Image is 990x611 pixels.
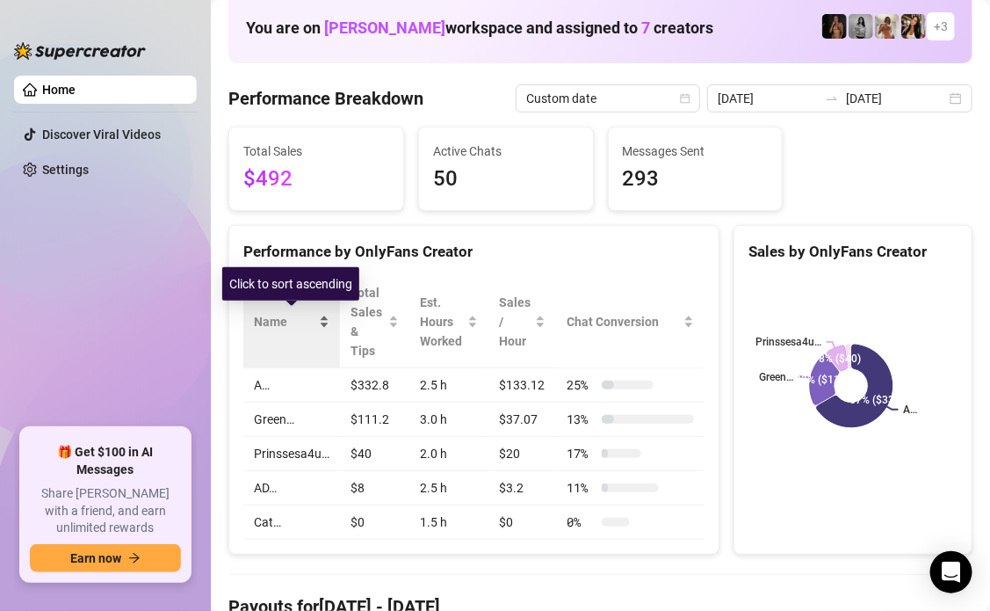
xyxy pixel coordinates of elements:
[228,86,423,111] h4: Performance Breakdown
[340,471,409,506] td: $8
[567,478,595,498] span: 11 %
[556,276,705,368] th: Chat Conversion
[825,91,839,105] span: swap-right
[718,89,818,108] input: Start date
[567,410,595,429] span: 13 %
[42,83,76,97] a: Home
[567,444,595,463] span: 17 %
[420,293,464,351] div: Est. Hours Worked
[42,163,89,177] a: Settings
[243,471,340,506] td: AD…
[433,142,579,161] span: Active Chats
[350,283,385,360] span: Total Sales & Tips
[488,403,556,437] td: $37.07
[243,276,340,368] th: Name
[488,506,556,540] td: $0
[825,91,839,105] span: to
[243,403,340,437] td: Green…
[755,337,821,349] text: Prinssesa4u…
[904,404,918,416] text: A…
[748,240,957,264] div: Sales by OnlyFans Creator
[340,437,409,471] td: $40
[623,163,769,196] span: 293
[759,371,793,383] text: Green…
[243,368,340,403] td: A…
[128,552,141,564] span: arrow-right
[409,506,488,540] td: 1.5 h
[567,375,595,395] span: 25 %
[409,471,488,506] td: 2.5 h
[488,437,556,471] td: $20
[409,403,488,437] td: 3.0 h
[42,127,161,142] a: Discover Viral Videos
[222,267,359,301] div: Click to sort ascending
[243,437,340,471] td: Prinssesa4u…
[340,403,409,437] td: $111.2
[243,163,389,196] span: $492
[243,240,705,264] div: Performance by OnlyFans Creator
[849,14,873,39] img: A
[14,42,146,60] img: logo-BBDzfeDw.svg
[433,163,579,196] span: 50
[680,93,690,104] span: calendar
[623,142,769,161] span: Messages Sent
[254,312,315,331] span: Name
[567,312,680,331] span: Chat Conversion
[30,485,181,537] span: Share [PERSON_NAME] with a friend, and earn unlimited rewards
[488,276,556,368] th: Sales / Hour
[641,18,650,37] span: 7
[488,368,556,403] td: $133.12
[488,471,556,506] td: $3.2
[246,18,713,38] h1: You are on workspace and assigned to creators
[30,544,181,572] button: Earn nowarrow-right
[526,85,690,112] span: Custom date
[324,18,445,37] span: [PERSON_NAME]
[340,276,409,368] th: Total Sales & Tips
[340,506,409,540] td: $0
[243,506,340,540] td: Cat…
[934,17,948,36] span: + 3
[499,293,531,351] span: Sales / Hour
[340,368,409,403] td: $332.8
[846,89,946,108] input: End date
[409,437,488,471] td: 2.0 h
[567,513,595,532] span: 0 %
[930,551,972,593] div: Open Intercom Messenger
[409,368,488,403] td: 2.5 h
[901,14,926,39] img: AD
[822,14,847,39] img: D
[30,444,181,478] span: 🎁 Get $100 in AI Messages
[70,551,121,565] span: Earn now
[243,142,389,161] span: Total Sales
[875,14,900,39] img: Green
